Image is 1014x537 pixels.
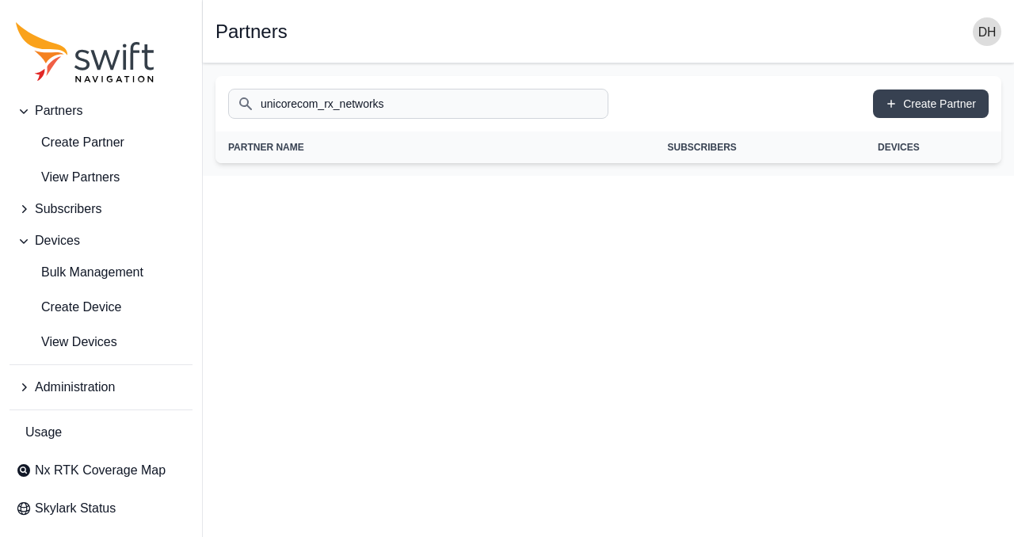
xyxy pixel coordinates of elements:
[16,298,121,317] span: Create Device
[10,493,193,524] a: Skylark Status
[16,263,143,282] span: Bulk Management
[10,127,193,158] a: create-partner
[749,131,932,163] th: Devices
[16,333,117,352] span: View Devices
[35,231,80,250] span: Devices
[10,225,193,257] button: Devices
[10,257,193,288] a: Bulk Management
[35,200,101,219] span: Subscribers
[10,326,193,358] a: View Devices
[10,371,193,403] button: Administration
[10,455,193,486] a: Nx RTK Coverage Map
[973,17,1001,46] img: user photo
[215,22,288,41] h1: Partners
[35,461,166,480] span: Nx RTK Coverage Map
[16,168,120,187] span: View Partners
[10,162,193,193] a: View Partners
[16,133,124,152] span: Create Partner
[35,499,116,518] span: Skylark Status
[491,131,749,163] th: Subscribers
[873,89,989,118] a: Create Partner
[10,291,193,323] a: Create Device
[35,101,82,120] span: Partners
[10,95,193,127] button: Partners
[25,423,62,442] span: Usage
[215,131,491,163] th: Partner Name
[228,89,608,119] input: Search
[10,193,193,225] button: Subscribers
[35,378,115,397] span: Administration
[10,417,193,448] a: Usage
